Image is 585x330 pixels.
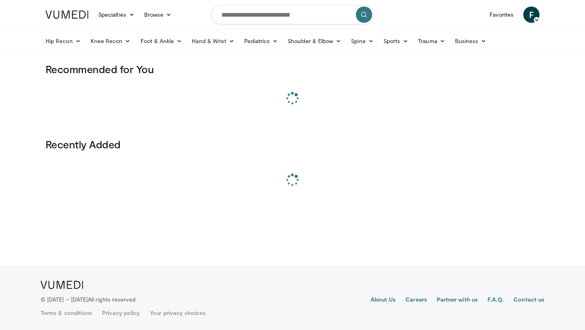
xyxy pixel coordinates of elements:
[139,7,177,23] a: Browse
[523,7,539,23] a: F
[370,295,396,305] a: About Us
[93,7,139,23] a: Specialties
[187,33,239,49] a: Hand & Wrist
[45,63,539,76] h3: Recommended for You
[405,295,427,305] a: Careers
[45,138,539,151] h3: Recently Added
[45,11,89,19] img: VuMedi Logo
[379,33,414,49] a: Sports
[211,5,374,24] input: Search topics, interventions
[41,281,83,289] img: VuMedi Logo
[86,33,136,49] a: Knee Recon
[413,33,450,49] a: Trauma
[485,7,518,23] a: Favorites
[283,33,346,49] a: Shoulder & Elbow
[513,295,544,305] a: Contact us
[346,33,378,49] a: Spine
[136,33,187,49] a: Foot & Ankle
[41,33,86,49] a: Hip Recon
[450,33,492,49] a: Business
[88,296,135,303] span: All rights reserved
[41,295,136,304] p: © [DATE] – [DATE]
[239,33,283,49] a: Pediatrics
[487,295,504,305] a: F.A.Q.
[102,309,140,317] a: Privacy policy
[437,295,478,305] a: Partner with us
[41,309,92,317] a: Terms & conditions
[149,309,205,317] a: Your privacy choices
